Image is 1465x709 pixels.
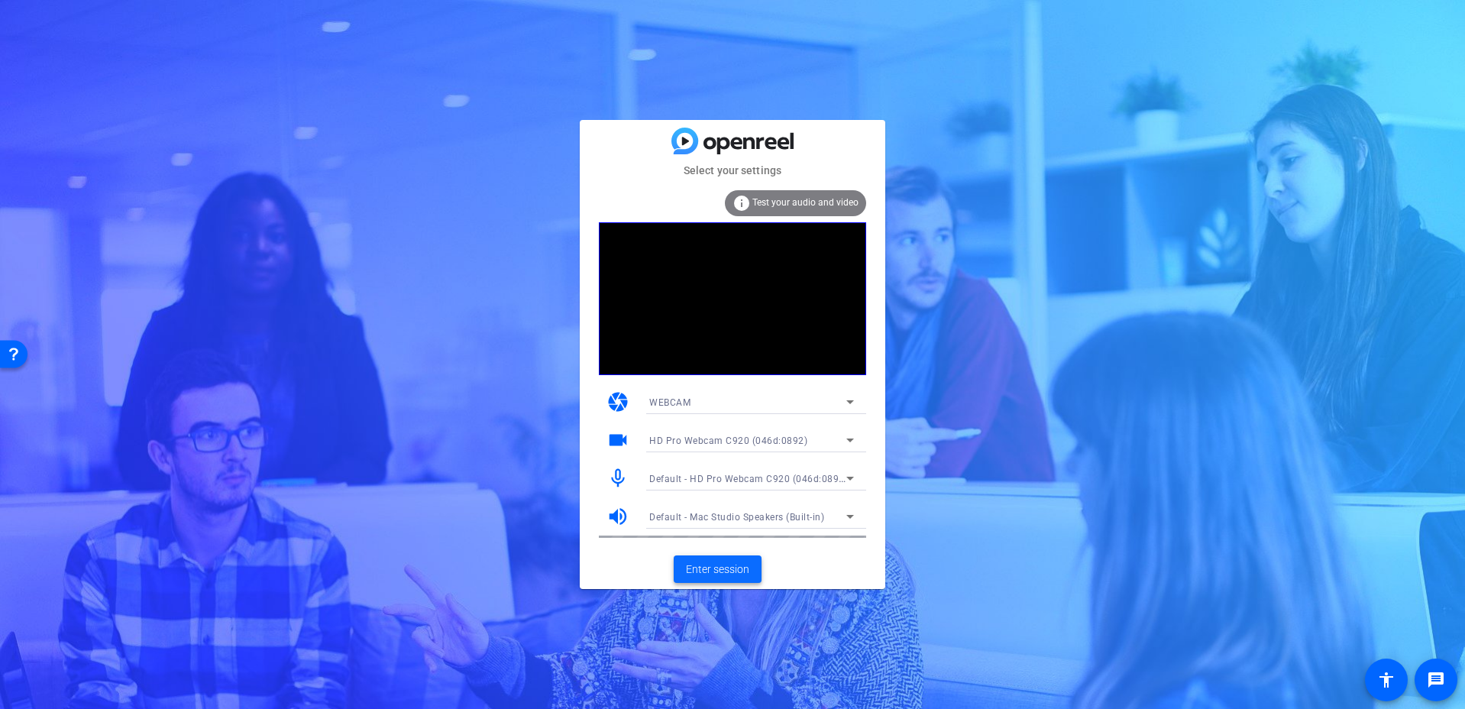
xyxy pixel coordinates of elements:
[606,390,629,413] mat-icon: camera
[1377,671,1395,689] mat-icon: accessibility
[649,397,690,408] span: WEBCAM
[606,505,629,528] mat-icon: volume_up
[732,194,751,212] mat-icon: info
[606,467,629,490] mat-icon: mic_none
[606,429,629,452] mat-icon: videocam
[649,512,824,523] span: Default - Mac Studio Speakers (Built-in)
[671,128,794,154] img: blue-gradient.svg
[580,162,885,179] mat-card-subtitle: Select your settings
[1427,671,1445,689] mat-icon: message
[674,555,762,583] button: Enter session
[752,197,859,208] span: Test your audio and video
[686,562,749,578] span: Enter session
[649,472,848,484] span: Default - HD Pro Webcam C920 (046d:0892)
[649,435,807,446] span: HD Pro Webcam C920 (046d:0892)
